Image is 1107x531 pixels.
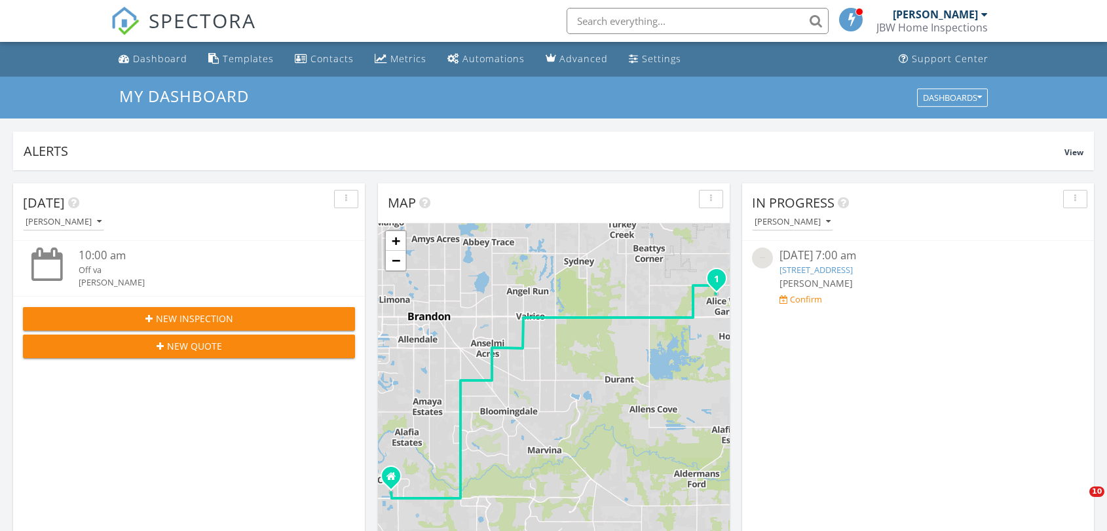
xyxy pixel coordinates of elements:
a: Advanced [540,47,613,71]
div: Contacts [310,52,354,65]
div: 10:00 am [79,247,328,264]
div: Settings [642,52,681,65]
div: Templates [223,52,274,65]
div: Support Center [912,52,988,65]
button: New Quote [23,335,355,358]
a: Templates [203,47,279,71]
span: New Inspection [156,312,233,325]
img: The Best Home Inspection Software - Spectora [111,7,140,35]
div: Confirm [790,294,822,304]
div: [PERSON_NAME] [893,8,978,21]
i: 1 [714,275,719,284]
div: Dashboard [133,52,187,65]
div: [PERSON_NAME] [755,217,831,227]
span: Map [388,194,416,211]
span: My Dashboard [119,85,249,107]
div: [PERSON_NAME] [79,276,328,289]
span: In Progress [752,194,835,211]
a: [DATE] 7:00 am [STREET_ADDRESS] [PERSON_NAME] Confirm [752,247,1084,306]
div: Off va [79,264,328,276]
a: Automations (Basic) [442,47,530,71]
a: Zoom out [386,251,405,270]
button: New Inspection [23,307,355,331]
div: Advanced [559,52,608,65]
a: Dashboard [113,47,193,71]
div: 11620 Pure Pebble Dr,, Riverview FL 33569 [391,476,399,484]
a: SPECTORA [111,18,256,45]
span: [PERSON_NAME] [779,277,853,289]
div: 4810 Bird Rd, Plant City, FL 33567 [717,278,724,286]
div: Metrics [390,52,426,65]
a: Support Center [893,47,994,71]
button: [PERSON_NAME] [752,213,833,231]
img: streetview [752,247,773,268]
div: Alerts [24,142,1064,160]
span: View [1064,147,1083,158]
div: Dashboards [923,93,982,102]
span: SPECTORA [149,7,256,34]
iframe: Intercom live chat [1062,486,1094,518]
a: Metrics [369,47,432,71]
a: Zoom in [386,231,405,251]
div: [DATE] 7:00 am [779,247,1057,264]
button: [PERSON_NAME] [23,213,104,231]
input: Search everything... [567,8,829,34]
a: [STREET_ADDRESS] [779,264,853,276]
button: Dashboards [917,88,988,107]
div: Automations [462,52,525,65]
span: [DATE] [23,194,65,211]
span: New Quote [167,339,222,353]
a: Confirm [779,293,822,306]
a: Settings [624,47,686,71]
a: Contacts [290,47,359,71]
div: JBW Home Inspections [876,21,988,34]
span: 10 [1089,486,1104,497]
div: [PERSON_NAME] [26,217,102,227]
